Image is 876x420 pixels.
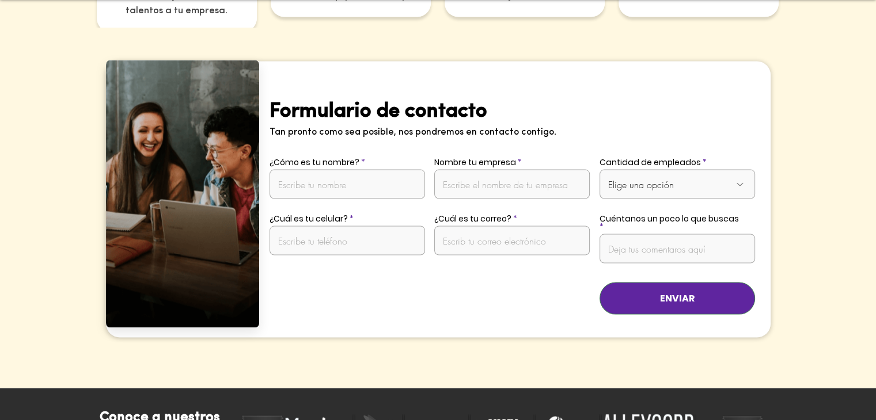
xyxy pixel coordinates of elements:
[259,62,770,337] div: Presentación de diapositivas
[126,6,227,16] span: talentos a tu empresa.
[270,101,487,122] span: Formulario de contacto
[270,158,425,166] label: ¿Cómo es tu nombre?
[600,158,755,166] label: Cantidad de empleados
[434,215,590,223] label: ¿Cuál es tu correo?
[600,234,755,264] input: Deja tus comentaros aquí
[600,282,755,315] button: ENVIAR
[434,170,590,199] input: Escribe el nombre de tu empresa
[106,60,259,328] img: Persona trabajando.png
[270,226,425,255] input: Escribe tu teléfono
[600,215,755,231] label: Cuéntanos un poco lo que buscas
[270,128,556,137] span: Tan pronto como sea posible, nos pondremos en contacto contigo.
[434,226,590,255] input: Escrib tu correo electrónico
[809,353,864,408] iframe: Messagebird Livechat Widget
[660,292,695,305] span: ENVIAR
[270,215,425,223] label: ¿Cuál es tu celular?
[270,170,425,199] input: Escribe tu nombre
[434,158,590,166] label: Nombre tu empresa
